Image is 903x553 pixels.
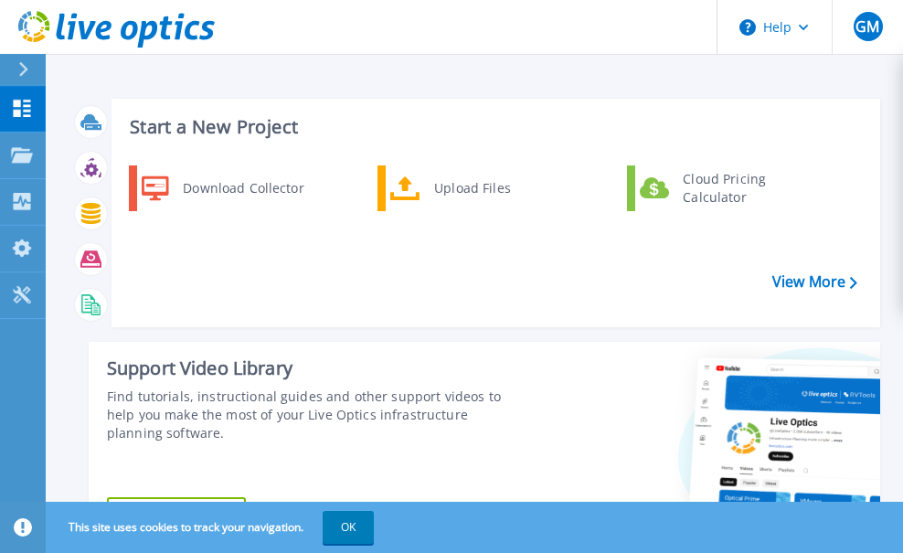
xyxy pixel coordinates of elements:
[674,170,809,207] div: Cloud Pricing Calculator
[174,170,312,207] div: Download Collector
[855,19,879,34] span: GM
[377,165,565,211] a: Upload Files
[107,388,514,442] div: Find tutorials, instructional guides and other support videos to help you make the most of your L...
[129,165,316,211] a: Download Collector
[627,165,814,211] a: Cloud Pricing Calculator
[772,273,857,291] a: View More
[107,497,246,534] a: Explore Now!
[323,511,374,544] button: OK
[130,117,856,137] h3: Start a New Project
[107,356,514,380] div: Support Video Library
[50,511,374,544] span: This site uses cookies to track your navigation.
[425,170,560,207] div: Upload Files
